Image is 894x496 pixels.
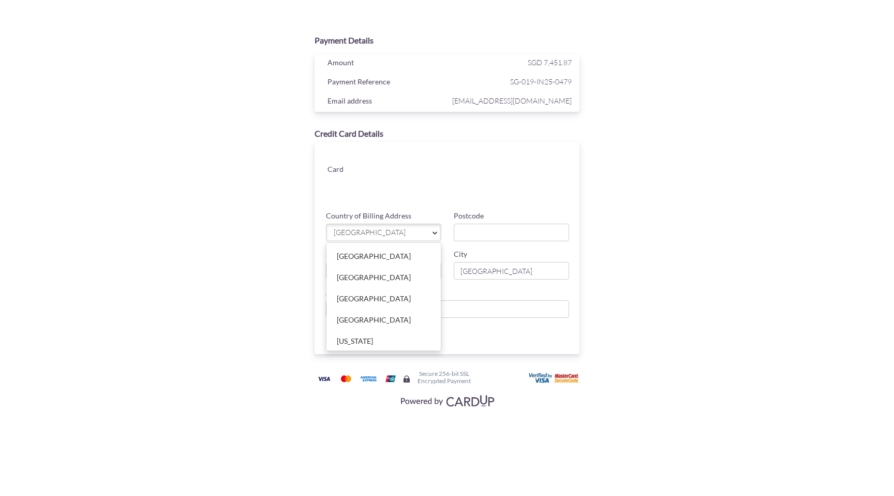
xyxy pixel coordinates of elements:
[528,58,572,67] span: SGD 7,451.87
[336,372,356,385] img: Mastercard
[418,370,471,384] h6: Secure 256-bit SSL Encrypted Payment
[315,35,579,47] div: Payment Details
[326,331,441,352] a: [US_STATE]
[454,249,467,259] label: City
[482,175,570,194] iframe: Secure card security code input frame
[450,94,572,107] span: [EMAIL_ADDRESS][DOMAIN_NAME]
[320,163,384,178] div: Card
[454,211,484,221] label: Postcode
[403,375,411,383] img: Secure lock
[393,175,481,194] iframe: Secure card expiration date input frame
[395,391,499,410] img: Visa, Mastercard
[450,75,572,88] span: SG-019-IN25-0479
[326,310,441,330] a: [GEOGRAPHIC_DATA]
[358,372,379,385] img: American Express
[326,246,441,267] a: [GEOGRAPHIC_DATA]
[380,372,401,385] img: Union Pay
[315,128,579,140] div: Credit Card Details
[529,373,580,384] img: User card
[393,152,570,171] iframe: Secure card number input frame
[320,94,450,110] div: Email address
[314,372,334,385] img: Visa
[326,224,441,241] a: [GEOGRAPHIC_DATA]
[326,211,411,221] label: Country of Billing Address
[333,227,424,238] span: [GEOGRAPHIC_DATA]
[320,56,450,71] div: Amount
[320,75,450,91] div: Payment Reference
[326,288,441,309] a: [GEOGRAPHIC_DATA]
[326,267,441,288] a: [GEOGRAPHIC_DATA]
